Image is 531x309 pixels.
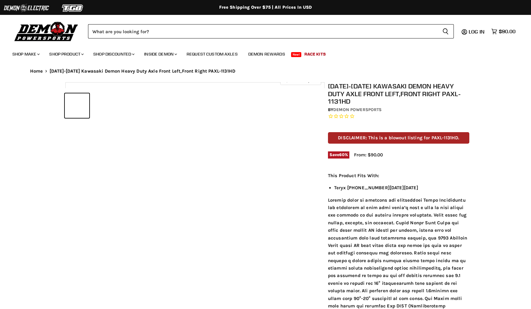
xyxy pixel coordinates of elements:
img: Demon Powersports [12,20,80,42]
a: Shop Product [45,48,87,60]
button: 2008-2013 Kawasaki Demon Heavy Duty Axle Front Left,Front Right PAXL-1131HD thumbnail [65,93,89,118]
h1: [DATE]-[DATE] Kawasaki Demon Heavy Duty Axle Front Left,Front Right PAXL-1131HD [328,82,469,105]
a: Shop Discounted [89,48,138,60]
div: by [328,106,469,113]
nav: Breadcrumbs [18,69,514,74]
button: Search [437,24,454,38]
span: Rated 0.0 out of 5 stars 0 reviews [328,113,469,120]
ul: Main menu [8,45,514,60]
a: Log in [466,29,488,34]
a: Demon Rewards [244,48,290,60]
span: [DATE]-[DATE] Kawasaki Demon Heavy Duty Axle Front Left,Front Right PAXL-1131HD [50,69,235,74]
a: Request Custom Axles [182,48,242,60]
p: DISCLAIMER: This is a blowout listing for PAXL-1131HD. [328,132,469,144]
a: Demon Powersports [333,107,382,112]
li: Teryx [PHONE_NUMBER][DATE][DATE] [334,184,469,191]
img: Demon Electric Logo 2 [3,2,50,14]
p: This Product Fits With: [328,172,469,179]
a: Inside Demon [139,48,181,60]
a: Race Kits [300,48,330,60]
a: Shop Make [8,48,43,60]
img: TGB Logo 2 [50,2,96,14]
a: $90.00 [488,27,519,36]
input: Search [88,24,437,38]
span: 60 [339,152,344,157]
span: Save % [328,151,349,158]
span: Click to expand [283,78,318,83]
span: From: $90.00 [354,152,383,158]
a: Home [30,69,43,74]
span: $90.00 [499,29,516,34]
div: Free Shipping Over $75 | All Prices In USD [18,5,514,10]
form: Product [88,24,454,38]
span: Log in [469,29,485,35]
span: New! [291,52,302,57]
